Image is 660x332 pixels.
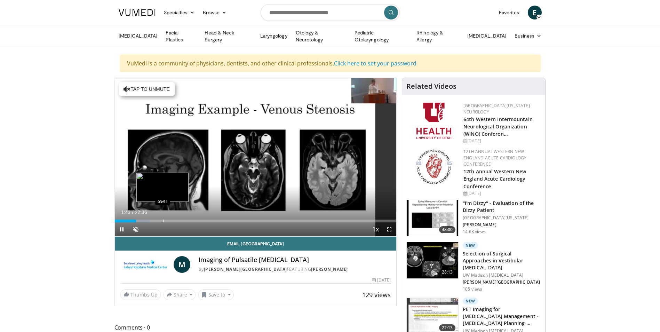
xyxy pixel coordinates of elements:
[120,289,161,300] a: Thumbs Up
[350,29,412,43] a: Pediatric Otolaryngology
[407,242,458,278] img: 95682de8-e5df-4f0b-b2ef-b28e4a24467c.150x105_q85_crop-smart_upscale.jpg
[463,116,533,137] a: 64th Western Intermountain Neurological Organization (WINO) Conferen…
[463,215,541,221] p: [GEOGRAPHIC_DATA][US_STATE]
[114,29,162,43] a: [MEDICAL_DATA]
[463,279,541,285] p: [PERSON_NAME][GEOGRAPHIC_DATA]
[463,29,510,43] a: [MEDICAL_DATA]
[261,4,400,21] input: Search topics, interventions
[200,29,256,43] a: Head & Neck Surgery
[114,323,397,332] span: Comments 0
[115,237,397,251] a: Email [GEOGRAPHIC_DATA]
[198,289,234,300] button: Save to
[115,222,129,236] button: Pause
[121,210,130,215] span: 1:43
[129,222,143,236] button: Unmute
[463,306,541,327] h3: PET Imaging for [MEDICAL_DATA] Management - [MEDICAL_DATA] Planning …
[463,149,526,167] a: 12th Annual Western New England Acute Cardiology Conference
[439,324,456,331] span: 22:13
[463,242,478,249] p: New
[463,286,482,292] p: 105 views
[120,55,541,72] div: VuMedi is a community of physicians, dentists, and other clinical professionals.
[199,266,391,272] div: By FEATURING
[463,250,541,271] h3: Selection of Surgical Approaches in Vestibular [MEDICAL_DATA]
[368,222,382,236] button: Playback Rate
[120,256,171,273] img: Lahey Hospital & Medical Center
[382,222,396,236] button: Fullscreen
[463,200,541,214] h3: "I'm Dizzy" - Evaluation of the Dizzy Patient
[115,220,397,222] div: Progress Bar
[463,222,541,228] p: [PERSON_NAME]
[528,6,542,19] a: E
[199,256,391,264] h4: Imaging of Pulsatile [MEDICAL_DATA]
[463,190,540,197] div: [DATE]
[334,60,416,67] a: Click here to set your password
[372,277,391,283] div: [DATE]
[463,229,486,235] p: 14.6K views
[412,29,463,43] a: Rhinology & Allergy
[463,138,540,144] div: [DATE]
[495,6,524,19] a: Favorites
[115,78,397,237] video-js: Video Player
[463,298,478,305] p: New
[415,149,453,185] img: 0954f259-7907-4053-a817-32a96463ecc8.png.150x105_q85_autocrop_double_scale_upscale_version-0.2.png
[407,200,458,236] img: 5373e1fe-18ae-47e7-ad82-0c604b173657.150x105_q85_crop-smart_upscale.jpg
[135,210,147,215] span: 22:36
[510,29,546,43] a: Business
[439,226,456,233] span: 48:00
[119,82,175,96] button: Tap to unmute
[204,266,287,272] a: [PERSON_NAME][GEOGRAPHIC_DATA]
[439,269,456,276] span: 28:13
[406,242,541,292] a: 28:13 New Selection of Surgical Approaches in Vestibular [MEDICAL_DATA] UW Madison [MEDICAL_DATA]...
[416,103,451,139] img: f6362829-b0a3-407d-a044-59546adfd345.png.150x105_q85_autocrop_double_scale_upscale_version-0.2.png
[463,168,526,189] a: 12th Annual Western New England Acute Cardiology Conference
[119,9,156,16] img: VuMedi Logo
[463,103,530,115] a: [GEOGRAPHIC_DATA][US_STATE] Neurology
[406,200,541,237] a: 48:00 "I'm Dizzy" - Evaluation of the Dizzy Patient [GEOGRAPHIC_DATA][US_STATE] [PERSON_NAME] 14....
[311,266,348,272] a: [PERSON_NAME]
[406,82,456,90] h4: Related Videos
[160,6,199,19] a: Specialties
[256,29,292,43] a: Laryngology
[199,6,231,19] a: Browse
[164,289,196,300] button: Share
[132,210,134,215] span: /
[463,272,541,278] p: UW Madison [MEDICAL_DATA]
[161,29,200,43] a: Facial Plastics
[292,29,350,43] a: Otology & Neurotology
[362,291,391,299] span: 129 views
[174,256,190,273] a: M
[136,173,189,202] img: image.jpeg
